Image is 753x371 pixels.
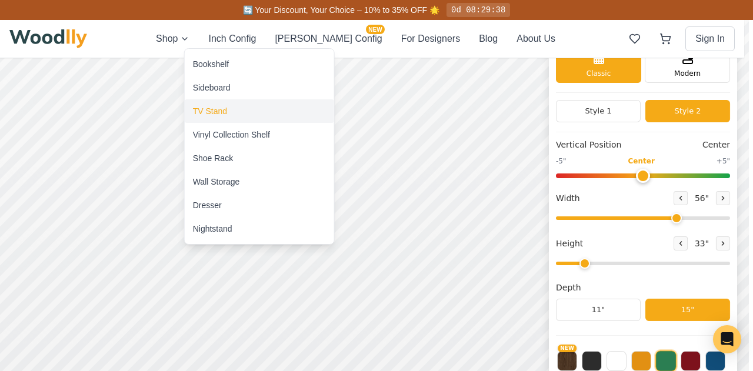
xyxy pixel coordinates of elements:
[560,16,666,36] h1: Click to rename
[193,105,227,117] div: TV Stand
[193,152,233,164] div: Shoe Rack
[193,176,240,188] div: Wall Storage
[678,69,705,79] span: Modern
[560,101,645,123] button: Style 1
[560,156,570,167] span: -5"
[33,14,52,33] button: Toggle price visibility
[560,238,587,250] span: Height
[193,129,270,141] div: Vinyl Collection Shelf
[697,238,715,250] span: 33 "
[193,82,231,93] div: Sideboard
[721,156,734,167] span: +5"
[697,193,715,205] span: 56 "
[649,101,734,123] button: Style 2
[707,139,734,152] span: Center
[193,223,232,235] div: Nightstand
[190,18,259,29] button: Pick Your Discount
[193,199,222,211] div: Dresser
[560,193,584,205] span: Width
[184,48,335,245] div: Shop
[562,345,581,353] span: NEW
[591,69,615,79] span: Classic
[560,139,625,152] span: Vertical Position
[145,15,185,32] button: 20% off
[632,156,658,167] span: Center
[649,299,734,322] button: 15"
[560,299,645,322] button: 11"
[560,282,585,295] span: Depth
[193,58,229,70] div: Bookshelf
